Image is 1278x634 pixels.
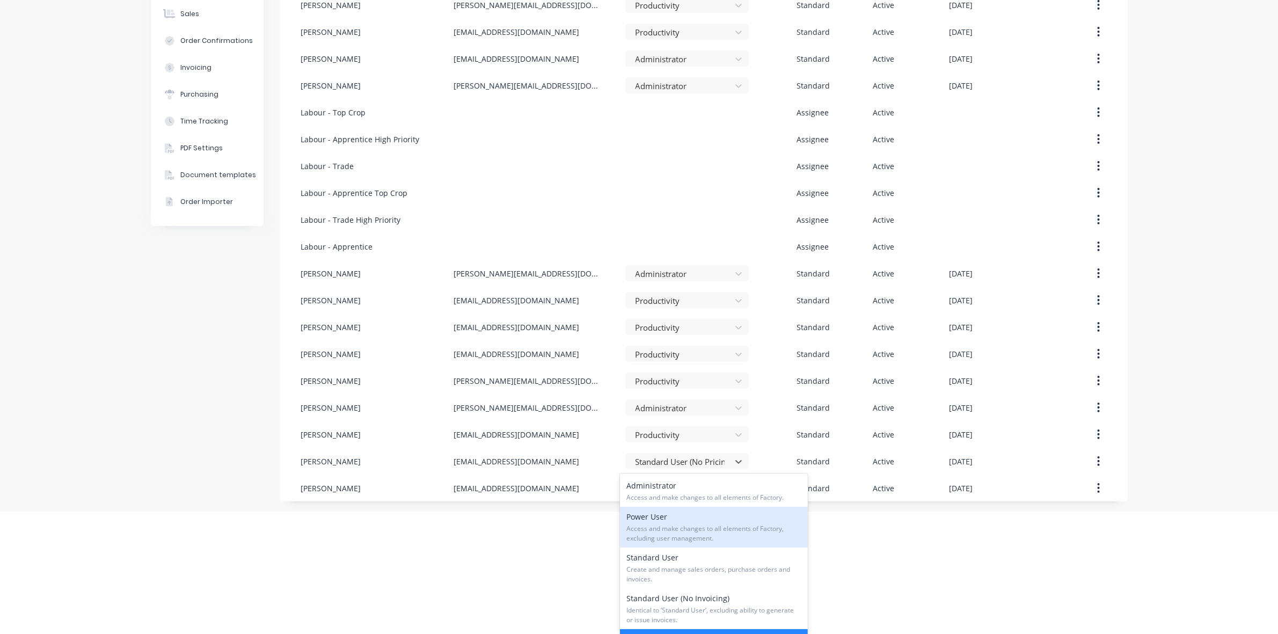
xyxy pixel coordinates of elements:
[301,456,361,467] div: [PERSON_NAME]
[454,348,579,360] div: [EMAIL_ADDRESS][DOMAIN_NAME]
[620,588,808,629] div: Standard User (No Invoicing)
[950,295,973,306] div: [DATE]
[873,402,894,413] div: Active
[454,295,579,306] div: [EMAIL_ADDRESS][DOMAIN_NAME]
[626,565,801,584] span: Create and manage sales orders, purchase orders and invoices.
[454,80,604,91] div: [PERSON_NAME][EMAIL_ADDRESS][DOMAIN_NAME]
[454,322,579,333] div: [EMAIL_ADDRESS][DOMAIN_NAME]
[950,483,973,494] div: [DATE]
[950,53,973,64] div: [DATE]
[797,456,830,467] div: Standard
[301,241,373,252] div: Labour - Apprentice
[950,348,973,360] div: [DATE]
[454,375,604,387] div: [PERSON_NAME][EMAIL_ADDRESS][DOMAIN_NAME]
[797,187,829,199] div: Assignee
[950,375,973,387] div: [DATE]
[950,429,973,440] div: [DATE]
[873,107,894,118] div: Active
[950,322,973,333] div: [DATE]
[950,456,973,467] div: [DATE]
[454,53,579,64] div: [EMAIL_ADDRESS][DOMAIN_NAME]
[301,295,361,306] div: [PERSON_NAME]
[301,483,361,494] div: [PERSON_NAME]
[180,143,223,153] div: PDF Settings
[797,429,830,440] div: Standard
[626,524,801,543] span: Access and make changes to all elements of Factory, excluding user management.
[301,402,361,413] div: [PERSON_NAME]
[151,54,264,81] button: Invoicing
[151,108,264,135] button: Time Tracking
[873,26,894,38] div: Active
[873,456,894,467] div: Active
[797,214,829,225] div: Assignee
[301,26,361,38] div: [PERSON_NAME]
[873,134,894,145] div: Active
[797,107,829,118] div: Assignee
[873,348,894,360] div: Active
[620,548,808,588] div: Standard User
[151,162,264,188] button: Document templates
[151,1,264,27] button: Sales
[301,53,361,64] div: [PERSON_NAME]
[301,134,420,145] div: Labour - Apprentice High Priority
[873,80,894,91] div: Active
[454,483,579,494] div: [EMAIL_ADDRESS][DOMAIN_NAME]
[797,53,830,64] div: Standard
[797,375,830,387] div: Standard
[797,348,830,360] div: Standard
[454,268,604,279] div: [PERSON_NAME][EMAIL_ADDRESS][DOMAIN_NAME]
[873,429,894,440] div: Active
[620,476,808,507] div: Administrator
[301,348,361,360] div: [PERSON_NAME]
[620,507,808,548] div: Power User
[797,322,830,333] div: Standard
[950,268,973,279] div: [DATE]
[301,80,361,91] div: [PERSON_NAME]
[151,135,264,162] button: PDF Settings
[873,53,894,64] div: Active
[797,268,830,279] div: Standard
[797,161,829,172] div: Assignee
[301,375,361,387] div: [PERSON_NAME]
[873,295,894,306] div: Active
[180,116,228,126] div: Time Tracking
[180,197,233,207] div: Order Importer
[301,214,401,225] div: Labour - Trade High Priority
[873,161,894,172] div: Active
[873,187,894,199] div: Active
[301,429,361,440] div: [PERSON_NAME]
[454,456,579,467] div: [EMAIL_ADDRESS][DOMAIN_NAME]
[180,36,253,46] div: Order Confirmations
[301,322,361,333] div: [PERSON_NAME]
[797,295,830,306] div: Standard
[873,322,894,333] div: Active
[797,241,829,252] div: Assignee
[151,27,264,54] button: Order Confirmations
[950,26,973,38] div: [DATE]
[301,187,408,199] div: Labour - Apprentice Top Crop
[301,268,361,279] div: [PERSON_NAME]
[180,170,256,180] div: Document templates
[873,375,894,387] div: Active
[454,429,579,440] div: [EMAIL_ADDRESS][DOMAIN_NAME]
[797,80,830,91] div: Standard
[626,606,801,625] span: Identical to ‘Standard User’, excluding ability to generate or issue invoices.
[950,402,973,413] div: [DATE]
[151,188,264,215] button: Order Importer
[797,402,830,413] div: Standard
[151,81,264,108] button: Purchasing
[873,268,894,279] div: Active
[454,26,579,38] div: [EMAIL_ADDRESS][DOMAIN_NAME]
[797,483,830,494] div: Standard
[873,214,894,225] div: Active
[301,107,366,118] div: Labour - Top Crop
[950,80,973,91] div: [DATE]
[454,402,604,413] div: [PERSON_NAME][EMAIL_ADDRESS][DOMAIN_NAME]
[797,26,830,38] div: Standard
[797,134,829,145] div: Assignee
[180,63,211,72] div: Invoicing
[301,161,354,172] div: Labour - Trade
[626,493,801,502] span: Access and make changes to all elements of Factory.
[180,90,218,99] div: Purchasing
[873,241,894,252] div: Active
